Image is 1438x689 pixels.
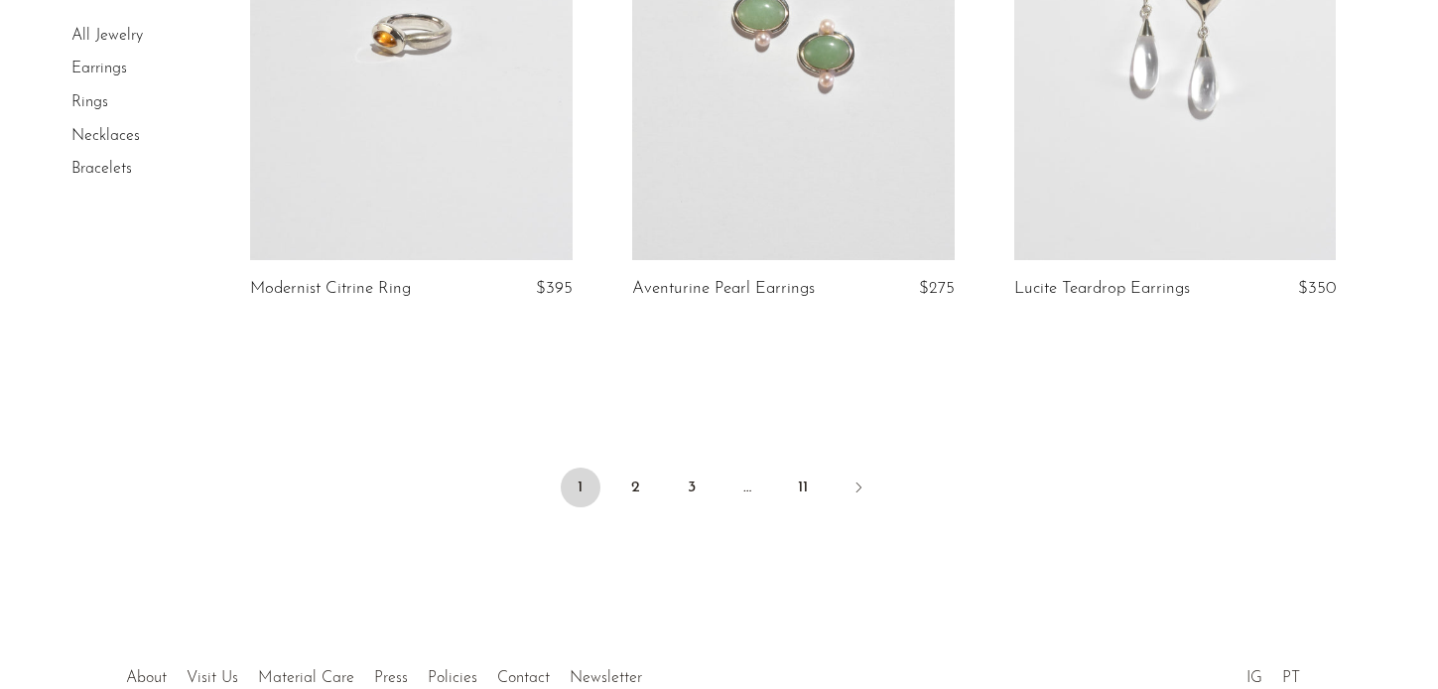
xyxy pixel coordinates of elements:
span: $275 [919,280,955,297]
a: Aventurine Pearl Earrings [632,280,815,298]
a: Contact [497,670,550,686]
a: Earrings [71,62,127,77]
a: Material Care [258,670,354,686]
span: $395 [536,280,573,297]
a: IG [1246,670,1262,686]
a: 2 [616,468,656,507]
a: Policies [428,670,477,686]
a: Modernist Citrine Ring [250,280,411,298]
a: Lucite Teardrop Earrings [1014,280,1190,298]
a: Visit Us [187,670,238,686]
a: 11 [783,468,823,507]
a: 3 [672,468,712,507]
span: … [727,468,767,507]
span: $350 [1298,280,1336,297]
span: 1 [561,468,600,507]
a: Necklaces [71,128,140,144]
a: PT [1282,670,1300,686]
a: About [126,670,167,686]
a: Rings [71,94,108,110]
a: Bracelets [71,161,132,177]
a: Next [839,468,878,511]
a: All Jewelry [71,28,143,44]
a: Press [374,670,408,686]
